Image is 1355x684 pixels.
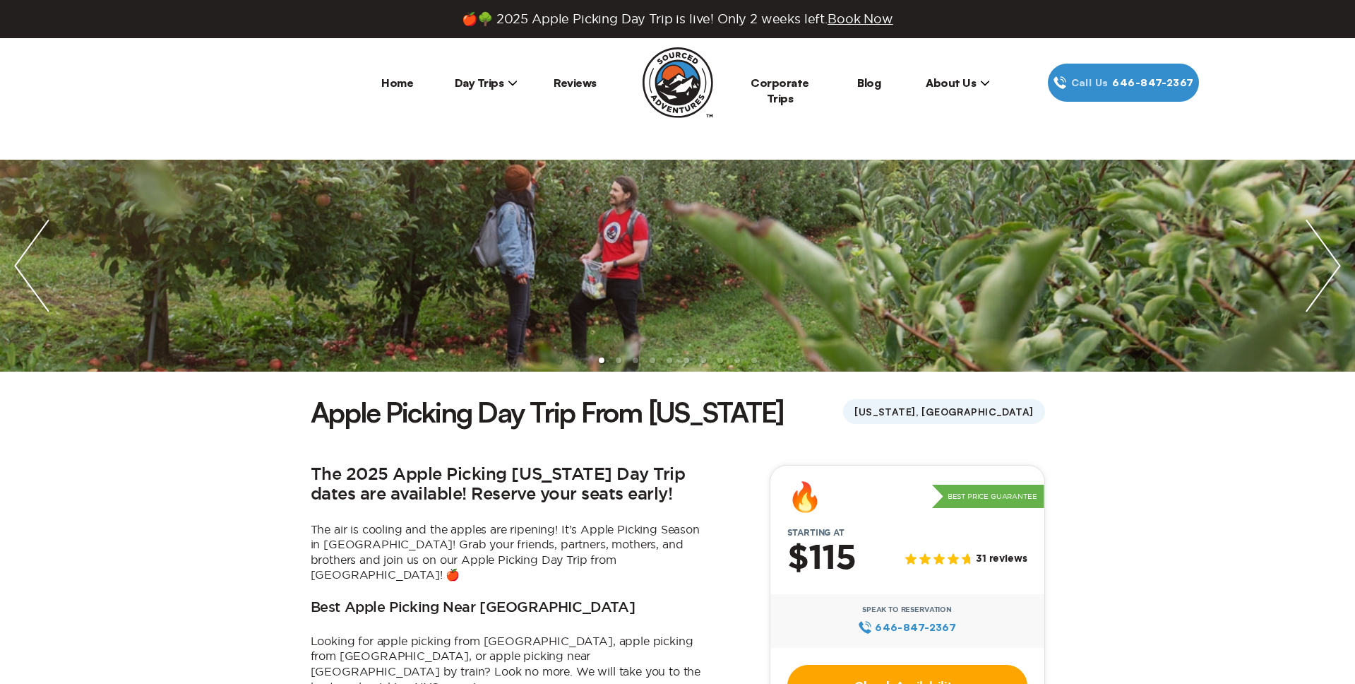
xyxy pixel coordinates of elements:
li: slide item 3 [633,358,638,363]
a: Reviews [554,76,597,90]
a: Call Us646‍-847‍-2367 [1048,64,1199,102]
h2: $115 [787,541,856,577]
span: Day Trips [455,76,518,90]
h2: The 2025 Apple Picking [US_STATE] Day Trip dates are available! Reserve your seats early! [311,465,706,505]
span: Call Us [1067,75,1113,90]
h1: Apple Picking Day Trip From [US_STATE] [311,393,784,431]
li: slide item 10 [751,358,757,363]
a: 646‍-847‍-2367 [858,620,956,635]
span: Book Now [828,12,893,25]
li: slide item 5 [667,358,672,363]
span: 31 reviews [976,553,1027,565]
li: slide item 6 [684,358,689,363]
img: next slide / item [1291,160,1355,372]
span: 646‍-847‍-2367 [1112,75,1193,90]
a: Home [381,76,413,90]
h3: Best Apple Picking Near [GEOGRAPHIC_DATA] [311,600,635,617]
span: About Us [926,76,990,90]
p: Best Price Guarantee [932,485,1044,509]
img: Sourced Adventures company logo [643,47,713,118]
a: Corporate Trips [751,76,809,105]
span: [US_STATE], [GEOGRAPHIC_DATA] [843,399,1044,424]
span: Starting at [770,528,861,538]
span: Speak to Reservation [862,606,952,614]
div: 🔥 [787,483,823,511]
li: slide item 2 [616,358,621,363]
li: slide item 4 [650,358,655,363]
p: The air is cooling and the apples are ripening! It’s Apple Picking Season in [GEOGRAPHIC_DATA]! G... [311,522,706,583]
a: Blog [857,76,881,90]
span: 🍎🌳 2025 Apple Picking Day Trip is live! Only 2 weeks left. [462,11,893,27]
li: slide item 7 [700,358,706,363]
li: slide item 9 [734,358,740,363]
li: slide item 1 [599,358,604,363]
span: 646‍-847‍-2367 [875,620,956,635]
li: slide item 8 [717,358,723,363]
